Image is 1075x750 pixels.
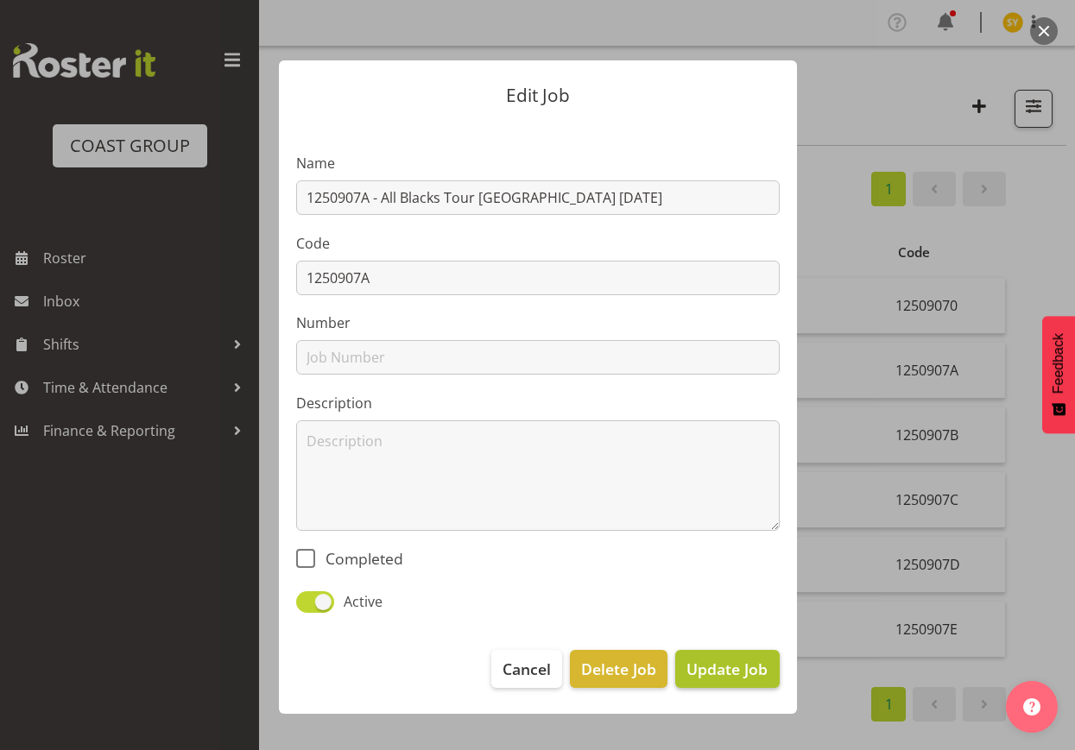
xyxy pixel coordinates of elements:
span: Cancel [503,658,551,680]
input: Job Code [296,261,780,295]
span: Feedback [1051,333,1066,394]
span: Active [334,591,383,612]
button: Cancel [491,650,562,688]
img: help-xxl-2.png [1023,698,1040,715]
span: Completed [315,549,403,568]
p: Edit Job [296,86,780,104]
input: Job Number [296,340,780,375]
label: Description [296,393,780,413]
button: Delete Job [570,650,667,688]
label: Number [296,312,780,333]
span: Delete Job [581,658,656,680]
input: Job Name [296,180,780,215]
label: Code [296,233,780,254]
button: Update Job [675,650,779,688]
button: Feedback - Show survey [1042,316,1075,433]
label: Name [296,153,780,173]
span: Update Job [686,658,768,680]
